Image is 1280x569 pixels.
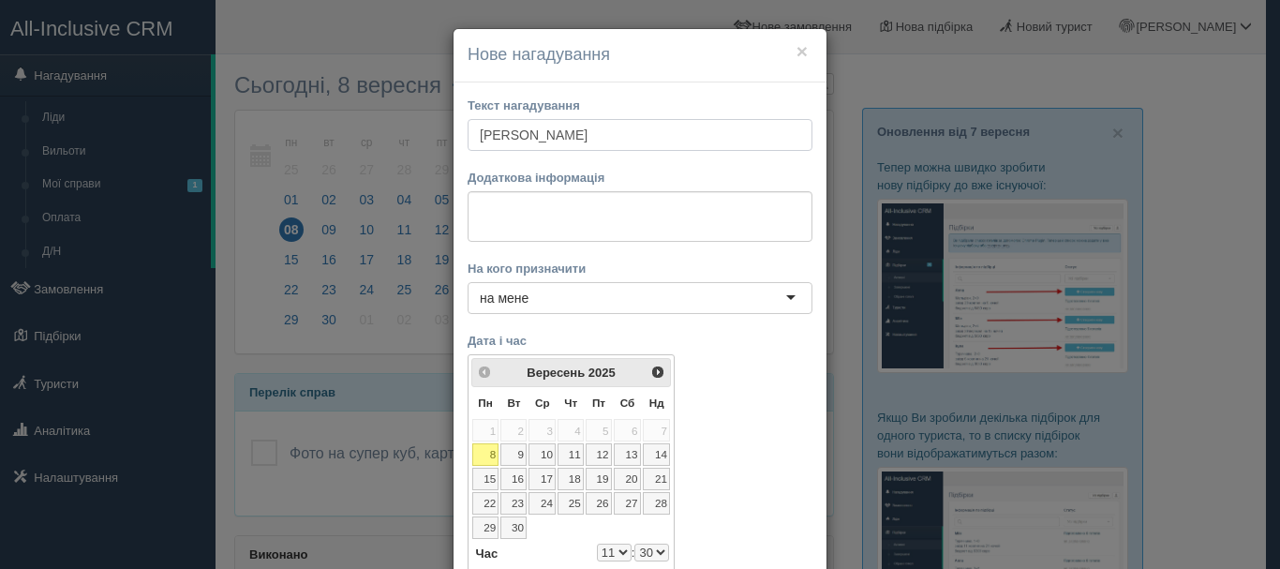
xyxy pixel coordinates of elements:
[796,41,808,61] button: ×
[592,397,605,409] span: П
[535,397,550,409] span: Середа
[528,492,556,515] a: 24
[527,366,585,380] span: Вересень
[478,397,492,409] span: Понеділок
[614,468,641,490] a: 20
[472,517,499,539] a: 29
[472,492,499,515] a: 22
[468,332,812,350] label: Дата і час
[647,361,668,382] a: Наст>
[558,492,584,515] a: 25
[472,443,499,466] a: 8
[468,169,812,187] label: Додаткова інформація
[472,468,499,490] a: 15
[620,397,635,409] span: Субота
[500,517,527,539] a: 30
[468,260,812,277] label: На кого призначити
[649,397,664,409] span: Неділя
[643,443,671,466] a: 14
[500,492,527,515] a: 23
[500,443,527,466] a: 9
[614,492,641,515] a: 27
[558,443,584,466] a: 11
[558,468,584,490] a: 18
[468,43,812,67] h4: Нове нагадування
[528,468,556,490] a: 17
[650,365,665,380] span: Наст>
[588,366,616,380] span: 2025
[500,468,527,490] a: 16
[614,443,641,466] a: 13
[564,397,577,409] span: Четвер
[471,544,499,563] dt: Час
[480,289,528,307] div: на мене
[586,443,612,466] a: 12
[586,468,612,490] a: 19
[528,443,556,466] a: 10
[468,97,812,114] label: Текст нагадування
[507,397,520,409] span: Вівторок
[586,492,612,515] a: 26
[643,468,671,490] a: 21
[643,492,671,515] a: 28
